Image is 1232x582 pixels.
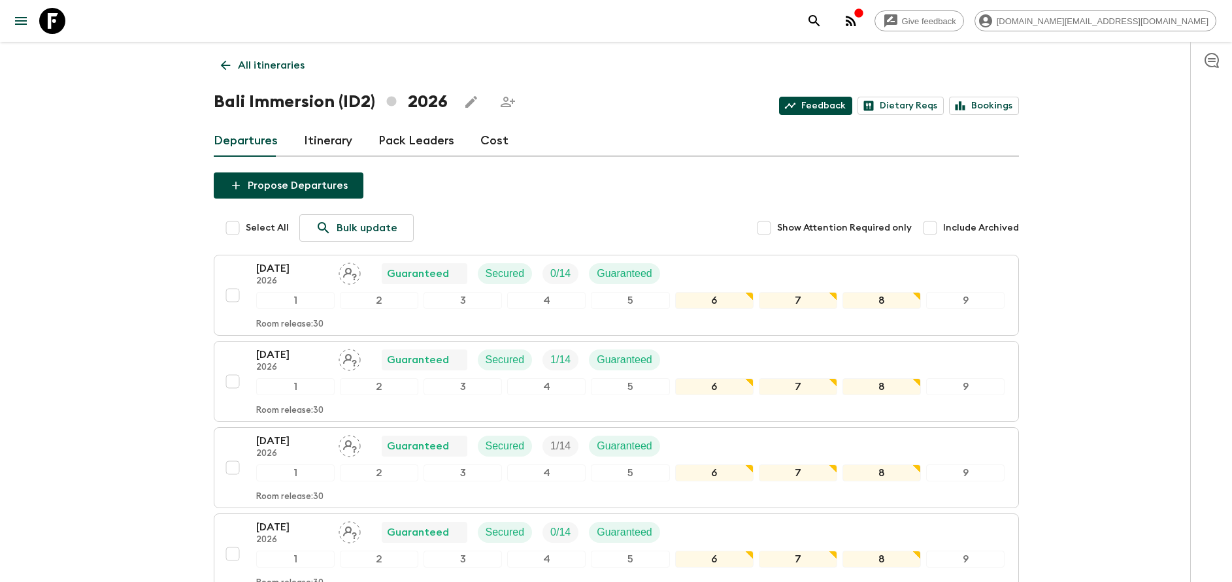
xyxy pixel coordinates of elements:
[974,10,1216,31] div: [DOMAIN_NAME][EMAIL_ADDRESS][DOMAIN_NAME]
[214,255,1019,336] button: [DATE]2026Assign pack leaderGuaranteedSecuredTrip FillGuaranteed123456789Room release:30
[256,464,335,481] div: 1
[478,522,533,543] div: Secured
[214,341,1019,422] button: [DATE]2026Assign pack leaderGuaranteedSecuredTrip FillGuaranteed123456789Room release:30
[214,89,448,115] h1: Bali Immersion (ID2) 2026
[550,525,571,540] p: 0 / 14
[256,551,335,568] div: 1
[299,214,414,242] a: Bulk update
[256,433,328,449] p: [DATE]
[340,464,418,481] div: 2
[256,449,328,459] p: 2026
[675,551,754,568] div: 6
[842,378,921,395] div: 8
[591,378,669,395] div: 5
[895,16,963,26] span: Give feedback
[387,266,449,282] p: Guaranteed
[550,352,571,368] p: 1 / 14
[949,97,1019,115] a: Bookings
[340,378,418,395] div: 2
[495,89,521,115] span: Share this itinerary
[857,97,944,115] a: Dietary Reqs
[339,525,361,536] span: Assign pack leader
[339,267,361,277] span: Assign pack leader
[214,427,1019,508] button: [DATE]2026Assign pack leaderGuaranteedSecuredTrip FillGuaranteed123456789Room release:30
[214,172,363,199] button: Propose Departures
[424,378,502,395] div: 3
[550,438,571,454] p: 1 / 14
[591,551,669,568] div: 5
[478,349,533,370] div: Secured
[542,263,578,284] div: Trip Fill
[597,352,652,368] p: Guaranteed
[990,16,1216,26] span: [DOMAIN_NAME][EMAIL_ADDRESS][DOMAIN_NAME]
[256,347,328,363] p: [DATE]
[507,464,586,481] div: 4
[597,438,652,454] p: Guaranteed
[256,492,324,502] p: Room release: 30
[214,125,278,157] a: Departures
[340,551,418,568] div: 2
[256,363,328,373] p: 2026
[759,551,837,568] div: 7
[214,52,312,78] a: All itineraries
[256,276,328,287] p: 2026
[486,266,525,282] p: Secured
[550,266,571,282] p: 0 / 14
[874,10,964,31] a: Give feedback
[842,551,921,568] div: 8
[387,352,449,368] p: Guaranteed
[542,522,578,543] div: Trip Fill
[675,378,754,395] div: 6
[507,292,586,309] div: 4
[779,97,852,115] a: Feedback
[842,464,921,481] div: 8
[507,551,586,568] div: 4
[256,292,335,309] div: 1
[675,464,754,481] div: 6
[591,292,669,309] div: 5
[759,292,837,309] div: 7
[801,8,827,34] button: search adventures
[507,378,586,395] div: 4
[424,551,502,568] div: 3
[842,292,921,309] div: 8
[675,292,754,309] div: 6
[387,525,449,540] p: Guaranteed
[926,464,1005,481] div: 9
[478,263,533,284] div: Secured
[378,125,454,157] a: Pack Leaders
[256,535,328,545] p: 2026
[256,519,328,535] p: [DATE]
[340,292,418,309] div: 2
[256,406,324,416] p: Room release: 30
[926,551,1005,568] div: 9
[238,57,305,73] p: All itineraries
[486,352,525,368] p: Secured
[759,464,837,481] div: 7
[246,221,289,234] span: Select All
[542,436,578,457] div: Trip Fill
[926,292,1005,309] div: 9
[591,464,669,481] div: 5
[597,525,652,540] p: Guaranteed
[480,125,508,157] a: Cost
[486,438,525,454] p: Secured
[8,8,34,34] button: menu
[424,464,502,481] div: 3
[943,221,1019,234] span: Include Archived
[424,292,502,309] div: 3
[478,436,533,457] div: Secured
[256,319,324,330] p: Room release: 30
[597,266,652,282] p: Guaranteed
[339,353,361,363] span: Assign pack leader
[304,125,352,157] a: Itinerary
[926,378,1005,395] div: 9
[339,439,361,449] span: Assign pack leader
[486,525,525,540] p: Secured
[256,378,335,395] div: 1
[759,378,837,395] div: 7
[542,349,578,370] div: Trip Fill
[458,89,484,115] button: Edit this itinerary
[387,438,449,454] p: Guaranteed
[777,221,912,234] span: Show Attention Required only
